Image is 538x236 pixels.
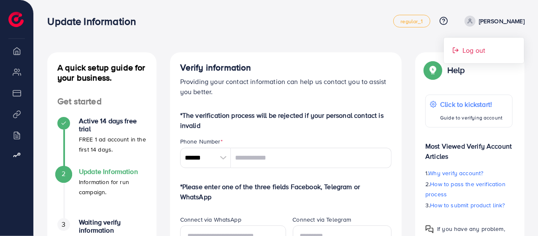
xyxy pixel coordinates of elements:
h4: Update Information [79,168,146,176]
span: Log out [462,45,485,55]
label: Phone Number [180,137,223,146]
p: Providing your contact information can help us contact you to assist you better. [180,76,392,97]
span: How to pass the verification process [425,180,506,198]
p: FREE 1 ad account in the first 14 days. [79,134,146,155]
p: *Please enter one of the three fields Facebook, Telegram or WhatsApp [180,182,392,202]
h4: Active 14 days free trial [79,117,146,133]
p: 3. [425,200,513,210]
span: regular_1 [400,19,423,24]
h4: A quick setup guide for your business. [47,62,157,83]
img: logo [8,12,24,27]
p: 1. [425,168,513,178]
span: 2 [62,169,65,179]
h3: Update Information [47,15,143,27]
h4: Waiting verify information [79,218,146,234]
span: How to submit product link? [430,201,505,209]
img: Popup guide [425,62,441,78]
p: *The verification process will be rejected if your personal contact is invalid [180,110,392,130]
label: Connect via WhatsApp [180,215,241,224]
a: regular_1 [393,15,430,27]
a: [PERSON_NAME] [461,16,524,27]
p: [PERSON_NAME] [479,16,524,26]
h4: Verify information [180,62,392,73]
span: Why verify account? [429,169,484,177]
img: Popup guide [425,225,434,233]
p: Information for run campaign. [79,177,146,197]
p: Guide to verifying account [440,113,503,123]
span: 3 [62,220,65,229]
p: Help [447,65,465,75]
label: Connect via Telegram [293,215,351,224]
p: Most Viewed Verify Account Articles [425,134,513,161]
li: Active 14 days free trial [47,117,157,168]
iframe: Chat [502,198,532,230]
li: Update Information [47,168,157,218]
p: Click to kickstart! [440,99,503,109]
p: 2. [425,179,513,199]
h4: Get started [47,96,157,107]
ul: [PERSON_NAME] [443,37,524,64]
